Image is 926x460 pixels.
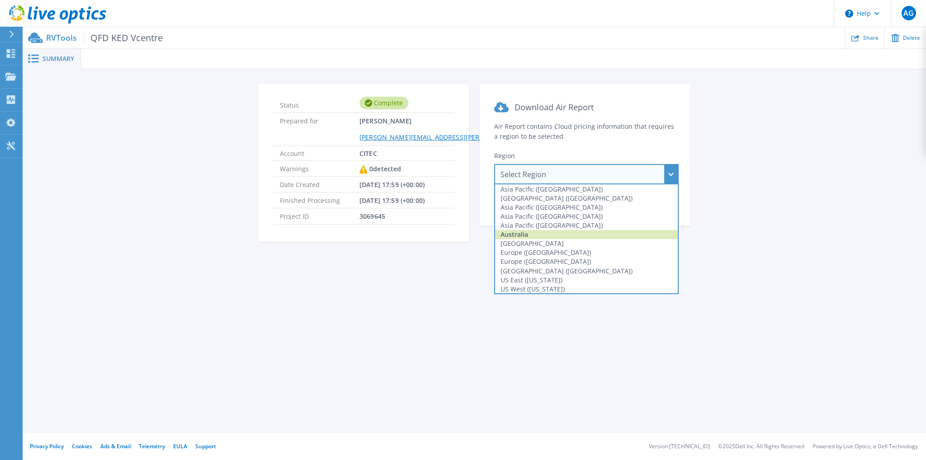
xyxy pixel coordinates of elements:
span: [DATE] 17:59 (+00:00) [359,192,425,208]
span: Prepared for [280,113,359,145]
div: Europe ([GEOGRAPHIC_DATA]) [495,257,678,266]
span: Warnings [280,161,359,176]
li: Version: [TECHNICAL_ID] [649,444,710,450]
div: Australia [495,230,678,239]
span: [PERSON_NAME] [359,113,570,145]
div: Complete [359,97,408,109]
div: Asia Pacific ([GEOGRAPHIC_DATA]) [495,212,678,221]
a: Ads & Email [100,442,131,450]
span: Date Created [280,177,359,192]
div: US West ([US_STATE]) [495,284,678,293]
a: Telemetry [139,442,165,450]
div: Asia Pacific ([GEOGRAPHIC_DATA]) [495,221,678,230]
span: Finished Processing [280,192,359,208]
span: Region [494,151,515,160]
div: Asia Pacific ([GEOGRAPHIC_DATA]) [495,202,678,211]
span: Share [863,35,879,41]
span: Status [280,97,359,109]
span: Account [280,146,359,160]
span: [DATE] 17:59 (+00:00) [359,177,425,192]
div: [GEOGRAPHIC_DATA] ([GEOGRAPHIC_DATA]) [495,266,678,275]
div: US East ([US_STATE]) [495,275,678,284]
div: [GEOGRAPHIC_DATA] [495,239,678,248]
div: [GEOGRAPHIC_DATA] ([GEOGRAPHIC_DATA]) [495,193,678,202]
span: AG [903,9,914,17]
span: 3069645 [359,208,385,224]
a: Privacy Policy [30,442,64,450]
li: © 2025 Dell Inc. All Rights Reserved [718,444,804,450]
div: Select Region [494,164,679,184]
a: [PERSON_NAME][EMAIL_ADDRESS][PERSON_NAME][DOMAIN_NAME] [359,133,570,141]
span: Project ID [280,208,359,224]
span: Download Air Report [515,102,594,113]
span: CITEC [359,146,377,160]
li: Powered by Live Optics, a Dell Technology [813,444,918,450]
span: QFD KED Vcentre [84,33,163,43]
div: Europe ([GEOGRAPHIC_DATA]) [495,248,678,257]
a: EULA [173,442,187,450]
span: Delete [903,35,920,41]
span: Summary [43,56,74,62]
a: Support [195,442,216,450]
a: Cookies [72,442,92,450]
div: Asia Pacific ([GEOGRAPHIC_DATA]) [495,184,678,193]
p: RVTools [46,33,163,43]
div: 0 detected [359,161,401,177]
span: Air Report contains Cloud pricing information that requires a region to be selected. [494,122,674,141]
